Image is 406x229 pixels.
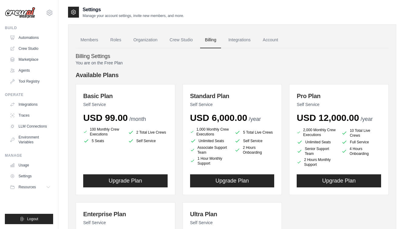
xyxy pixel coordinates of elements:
[76,53,389,60] h4: Billing Settings
[105,32,126,48] a: Roles
[5,153,53,158] div: Manage
[297,101,381,108] p: Self Service
[19,185,36,190] span: Resources
[7,111,53,120] a: Traces
[27,217,38,221] span: Logout
[7,100,53,109] a: Integrations
[129,116,146,122] span: /month
[297,127,336,138] li: 2,000 Monthly Crew Executions
[341,146,381,156] li: 4 Hours Onboarding
[5,7,35,19] img: Logo
[76,32,103,48] a: Members
[7,77,53,86] a: Tool Registry
[83,210,168,218] h3: Enterprise Plan
[7,44,53,53] a: Crew Studio
[5,26,53,30] div: Build
[190,127,230,137] li: 1,000 Monthly Crew Executions
[83,220,168,226] p: Self Service
[128,128,168,137] li: 2 Total Live Crews
[297,174,381,187] button: Upgrade Plan
[128,32,162,48] a: Organization
[83,174,168,187] button: Upgrade Plan
[5,214,53,224] button: Logout
[341,139,381,145] li: Full Service
[360,116,373,122] span: /year
[249,116,261,122] span: /year
[190,145,230,155] li: Associate Support Team
[190,101,275,108] p: Self Service
[297,92,381,100] h3: Pro Plan
[83,101,168,108] p: Self Service
[128,138,168,144] li: Self Service
[190,113,247,123] span: USD 6,000.00
[7,160,53,170] a: Usage
[165,32,198,48] a: Crew Studio
[83,113,128,123] span: USD 99.00
[7,132,53,147] a: Environment Variables
[7,182,53,192] button: Resources
[190,156,230,166] li: 1 Hour Monthly Support
[190,138,230,144] li: Unlimited Seats
[7,55,53,64] a: Marketplace
[190,92,275,100] h3: Standard Plan
[234,128,274,137] li: 5 Total Live Crews
[7,66,53,75] a: Agents
[7,121,53,131] a: LLM Connections
[190,220,275,226] p: Self Service
[76,60,389,66] p: You are on the Free Plan
[7,33,53,43] a: Automations
[76,71,389,79] h4: Available Plans
[83,92,168,100] h3: Basic Plan
[83,6,184,13] h2: Settings
[297,146,336,156] li: Senior Support Team
[297,157,336,167] li: 2 Hours Monthly Support
[83,13,184,18] p: Manage your account settings, invite new members, and more.
[7,171,53,181] a: Settings
[190,210,275,218] h3: Ultra Plan
[190,174,275,187] button: Upgrade Plan
[234,138,274,144] li: Self Service
[297,139,336,145] li: Unlimited Seats
[341,128,381,138] li: 10 Total Live Crews
[223,32,255,48] a: Integrations
[83,127,123,137] li: 100 Monthly Crew Executions
[83,138,123,144] li: 5 Seats
[200,32,221,48] a: Billing
[234,145,274,155] li: 2 Hours Onboarding
[258,32,283,48] a: Account
[297,113,359,123] span: USD 12,000.00
[5,92,53,97] div: Operate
